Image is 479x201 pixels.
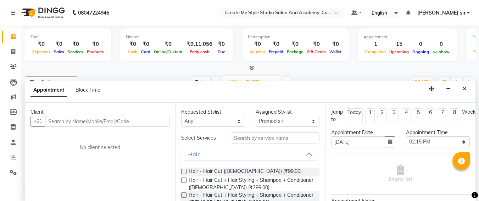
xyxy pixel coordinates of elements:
[406,129,470,136] div: Appointment Time
[388,49,411,54] span: Upcoming
[76,87,100,93] span: Block Time
[189,168,302,176] span: Hair - Hair Cut ([DEMOGRAPHIC_DATA]) (₹99.00)
[18,3,67,23] img: logo
[459,83,470,94] button: Close
[29,79,54,85] span: Filter Stylist
[331,108,343,123] div: Jump to
[431,40,451,48] div: 0
[331,136,385,147] input: yyyy-mm-dd
[388,40,411,48] div: 15
[267,49,285,54] span: Prepaid
[78,3,109,23] b: 08047224946
[52,49,66,54] span: Sales
[30,108,169,116] div: Client
[184,40,215,48] div: ₹9,11,056
[85,40,106,48] div: ₹0
[181,108,245,116] div: Requested Stylist
[30,49,52,54] span: Expenses
[449,173,472,194] iframe: chat widget
[193,77,210,88] span: Today
[48,144,152,151] div: No client selected
[126,49,139,54] span: Cash
[366,108,375,123] li: 1
[331,129,395,136] div: Appointment Date
[30,116,45,127] button: +91
[438,108,447,123] li: 7
[450,108,459,123] li: 8
[30,40,52,48] div: ₹0
[139,49,152,54] span: Card
[188,49,211,54] span: Petty cash
[305,49,328,54] span: Gift Cards
[152,40,184,48] div: ₹0
[248,34,343,40] div: Redemption
[389,165,412,183] span: Empty list
[248,49,267,54] span: Voucher
[417,9,466,17] span: [PERSON_NAME] sir
[414,108,423,123] li: 5
[410,77,434,87] button: ADD NEW
[256,108,319,116] div: Assigned Stylist
[411,80,432,85] span: ADD NEW
[402,108,411,123] li: 4
[328,49,343,54] span: Wallet
[66,49,85,54] span: Services
[30,84,67,97] span: Appointment
[431,49,451,54] span: No show
[285,40,305,48] div: ₹0
[462,108,478,116] div: Weeks
[285,49,305,54] span: Package
[216,49,227,54] span: Due
[411,40,431,48] div: 0
[176,134,225,142] div: Select Services
[363,49,388,54] span: Completed
[189,176,314,191] span: Hair - Hair Cut + Hair Styling + Shampoo + Conditioner ([DEMOGRAPHIC_DATA]) (₹299.00)
[30,34,106,40] div: Total
[363,34,451,40] div: Appointment
[227,80,243,85] span: Wed
[126,34,228,40] div: Finance
[328,40,343,48] div: ₹0
[184,148,317,161] button: Hair
[426,108,435,123] li: 6
[66,40,85,48] div: ₹0
[267,40,285,48] div: ₹0
[378,108,387,123] li: 2
[126,40,139,48] div: ₹0
[231,132,319,143] input: Search by service name
[305,40,328,48] div: ₹0
[85,49,106,54] span: Products
[411,49,431,54] span: Ongoing
[188,150,200,158] div: Hair
[243,77,279,88] input: 2025-10-15
[152,49,184,54] span: Online/Custom
[363,40,388,48] div: 1
[390,108,399,123] li: 3
[215,40,228,48] div: ₹0
[347,109,361,116] div: Today
[139,40,152,48] div: ₹0
[248,40,267,48] div: ₹0
[52,40,66,48] div: ₹0
[45,116,169,127] input: Search by Name/Mobile/Email/Code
